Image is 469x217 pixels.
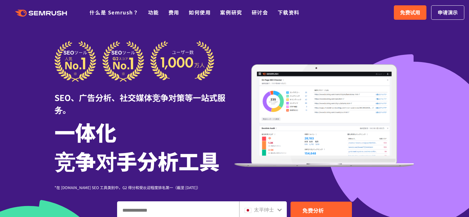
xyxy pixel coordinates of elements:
[438,8,458,16] font: 申请演示
[168,8,179,16] a: 费用
[54,92,225,115] font: SEO、广告分析、社交媒体竞争对策等一站式服务。
[54,185,200,190] font: *在 [DOMAIN_NAME] SEO 工具类别中，G2 得分和受欢迎程度排名第一（截至 [DATE]）
[54,117,116,147] font: 一体化
[431,5,464,20] a: 申请演示
[254,206,274,213] font: 太平绅士
[189,8,211,16] a: 如何使用
[54,146,220,176] font: 竞争对手分析工具
[90,8,138,16] a: 什么是 Semrush？
[400,8,420,16] font: 免费试用
[394,5,426,20] a: 免费试用
[148,8,159,16] a: 功能
[302,206,324,214] font: 免费分析
[220,8,242,16] a: 案例研究
[252,8,268,16] a: 研讨会
[278,8,300,16] a: 下载资料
